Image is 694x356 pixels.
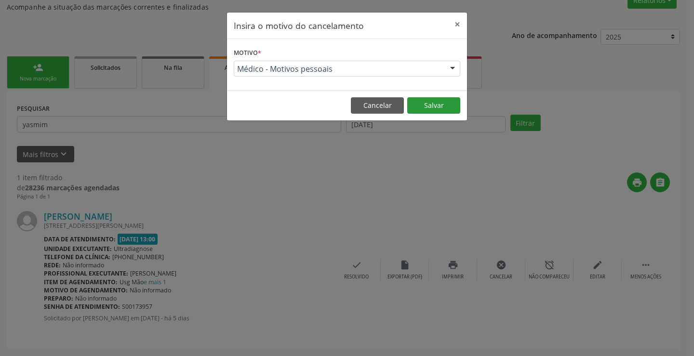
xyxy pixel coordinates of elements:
h5: Insira o motivo do cancelamento [234,19,364,32]
span: Médico - Motivos pessoais [237,64,440,74]
button: Salvar [407,97,460,114]
label: Motivo [234,46,261,61]
button: Close [448,13,467,36]
button: Cancelar [351,97,404,114]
